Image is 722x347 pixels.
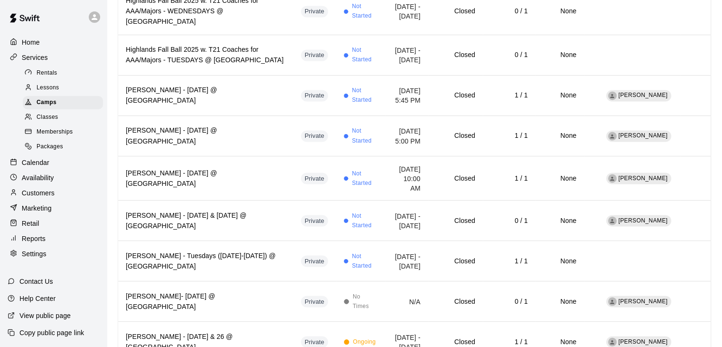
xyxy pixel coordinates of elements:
[385,35,428,76] td: [DATE] - [DATE]
[126,168,286,189] h6: [PERSON_NAME] - [DATE] @ [GEOGRAPHIC_DATA]
[23,66,107,80] a: Rentals
[301,6,328,17] div: This service is hidden, and can only be accessed via a direct link
[352,46,377,65] span: Not Started
[490,131,528,141] h6: 1 / 1
[490,337,528,347] h6: 1 / 1
[23,111,103,124] div: Classes
[22,249,47,259] p: Settings
[23,67,103,80] div: Rentals
[22,234,46,243] p: Reports
[301,257,328,266] span: Private
[37,98,56,107] span: Camps
[22,219,39,228] p: Retail
[37,142,63,152] span: Packages
[619,132,668,139] span: [PERSON_NAME]
[8,171,99,185] a: Availability
[22,173,54,183] p: Availability
[126,251,286,271] h6: [PERSON_NAME] - Tuesdays ([DATE]-[DATE]) @ [GEOGRAPHIC_DATA]
[37,68,57,78] span: Rentals
[8,216,99,231] a: Retail
[126,45,286,66] h6: Highlands Fall Ball 2025 w. T21 Coaches for AAA/Majors - TUESDAYS @ [GEOGRAPHIC_DATA]
[301,174,328,183] span: Private
[490,296,528,307] h6: 0 / 1
[19,328,84,337] p: Copy public page link
[352,211,377,230] span: Not Started
[353,292,377,311] span: No Times
[608,174,617,183] div: Yuma Kiyono
[385,156,428,201] td: [DATE] 10:00 AM
[352,126,377,145] span: Not Started
[301,49,328,61] div: This service is hidden, and can only be accessed via a direct link
[37,83,59,93] span: Lessons
[490,173,528,183] h6: 1 / 1
[385,116,428,156] td: [DATE] 5:00 PM
[490,215,528,226] h6: 0 / 1
[301,90,328,101] div: This service is hidden, and can only be accessed via a direct link
[385,281,428,322] td: N/A
[385,201,428,241] td: [DATE] - [DATE]
[8,201,99,215] div: Marketing
[301,91,328,100] span: Private
[543,296,577,307] h6: None
[301,7,328,16] span: Private
[436,6,475,17] h6: Closed
[608,337,617,346] div: Davis Mabone
[22,158,49,167] p: Calendar
[301,173,328,184] div: This service is hidden, and can only be accessed via a direct link
[8,231,99,246] a: Reports
[19,277,53,286] p: Contact Us
[353,337,375,347] span: Ongoing
[126,125,286,146] h6: [PERSON_NAME] - [DATE] @ [GEOGRAPHIC_DATA]
[301,130,328,142] div: This service is hidden, and can only be accessed via a direct link
[436,50,475,60] h6: Closed
[490,256,528,266] h6: 1 / 1
[8,50,99,65] a: Services
[543,215,577,226] h6: None
[436,90,475,101] h6: Closed
[490,50,528,60] h6: 0 / 1
[8,186,99,200] a: Customers
[543,256,577,266] h6: None
[543,337,577,347] h6: None
[23,80,107,95] a: Lessons
[23,96,103,109] div: Camps
[22,38,40,47] p: Home
[37,113,58,122] span: Classes
[23,125,103,139] div: Memberships
[23,110,107,125] a: Classes
[23,125,107,140] a: Memberships
[436,131,475,141] h6: Closed
[19,294,56,303] p: Help Center
[301,216,328,225] span: Private
[436,337,475,347] h6: Closed
[22,53,48,62] p: Services
[436,215,475,226] h6: Closed
[543,6,577,17] h6: None
[543,50,577,60] h6: None
[301,255,328,267] div: This service is hidden, and can only be accessed via a direct link
[37,127,73,137] span: Memberships
[301,51,328,60] span: Private
[490,90,528,101] h6: 1 / 1
[543,173,577,183] h6: None
[8,35,99,49] a: Home
[619,174,668,181] span: [PERSON_NAME]
[608,91,617,100] div: Ryan Engel
[490,6,528,17] h6: 0 / 1
[301,132,328,141] span: Private
[619,92,668,98] span: [PERSON_NAME]
[8,247,99,261] a: Settings
[385,241,428,281] td: [DATE] - [DATE]
[22,203,52,213] p: Marketing
[543,90,577,101] h6: None
[126,210,286,231] h6: [PERSON_NAME] - [DATE] & [DATE] @ [GEOGRAPHIC_DATA]
[301,297,328,306] span: Private
[436,256,475,266] h6: Closed
[23,140,103,154] div: Packages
